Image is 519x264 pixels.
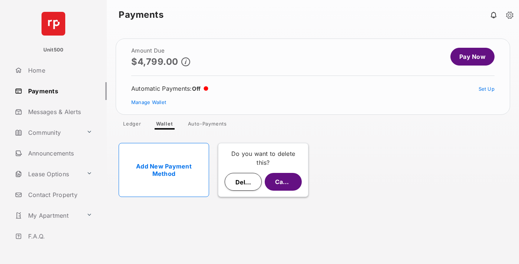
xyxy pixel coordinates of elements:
[42,12,65,36] img: svg+xml;base64,PHN2ZyB4bWxucz0iaHR0cDovL3d3dy53My5vcmcvMjAwMC9zdmciIHdpZHRoPSI2NCIgaGVpZ2h0PSI2NC...
[225,173,262,191] button: Delete
[131,57,178,67] p: $4,799.00
[119,143,209,197] a: Add New Payment Method
[150,121,179,130] a: Wallet
[12,207,83,224] a: My Apartment
[192,85,201,92] span: Off
[235,178,255,186] span: Delete
[275,178,295,186] span: Cancel
[131,99,166,105] a: Manage Wallet
[12,227,107,245] a: F.A.Q.
[117,121,147,130] a: Ledger
[131,48,190,54] h2: Amount Due
[12,82,107,100] a: Payments
[479,86,495,92] a: Set Up
[12,61,107,79] a: Home
[119,10,163,19] strong: Payments
[12,103,107,121] a: Messages & Alerts
[12,144,107,162] a: Announcements
[12,124,83,141] a: Community
[224,149,302,167] p: Do you want to delete this?
[12,186,107,204] a: Contact Property
[265,173,302,191] button: Cancel
[131,85,208,92] div: Automatic Payments :
[43,46,64,54] p: Unit500
[12,165,83,183] a: Lease Options
[182,121,233,130] a: Auto-Payments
